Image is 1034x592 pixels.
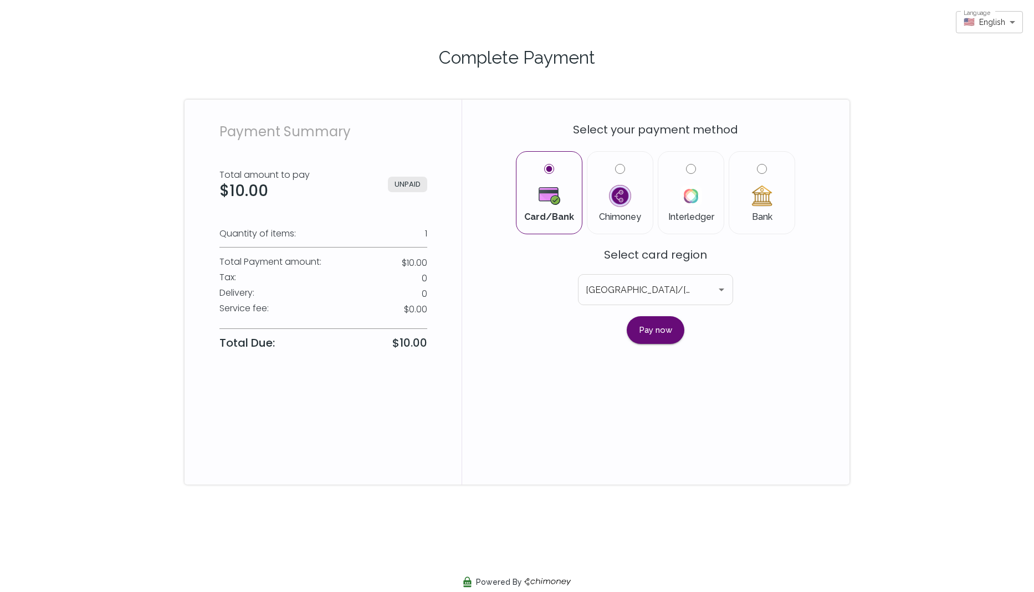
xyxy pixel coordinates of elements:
[198,44,836,71] p: Complete Payment
[964,17,975,28] span: 🇺🇸
[757,164,767,174] input: BankBank
[422,272,427,285] p: 0
[615,164,625,174] input: ChimoneyChimoney
[219,168,310,182] p: Total amount to pay
[219,182,310,200] h3: $10.00
[956,12,1023,32] div: 🇺🇸English
[627,316,684,344] button: Pay now
[596,164,644,222] label: Chimoney
[751,185,773,207] img: Bank
[392,335,427,351] p: $10.00
[219,255,321,269] p: Total Payment amount :
[388,177,427,192] span: UNPAID
[219,302,269,315] p: Service fee :
[219,286,254,300] p: Delivery :
[680,185,702,207] img: Interledger
[667,164,715,222] label: Interledger
[489,121,822,138] p: Select your payment method
[714,282,729,297] button: Open
[219,227,296,240] p: Quantity of items:
[525,164,573,222] label: Card/Bank
[539,185,560,207] img: Card/Bank
[404,303,427,316] p: $0.00
[402,256,427,270] p: $10.00
[219,334,275,351] p: Total Due:
[425,227,427,240] p: 1
[219,271,236,284] p: Tax :
[738,164,786,222] label: Bank
[609,185,631,207] img: Chimoney
[422,287,427,301] p: 0
[544,164,554,174] input: Card/BankCard/Bank
[964,9,990,17] label: Language
[219,122,427,142] p: Payment Summary
[686,164,696,174] input: InterledgerInterledger
[979,17,1005,28] span: English
[578,246,733,263] p: Select card region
